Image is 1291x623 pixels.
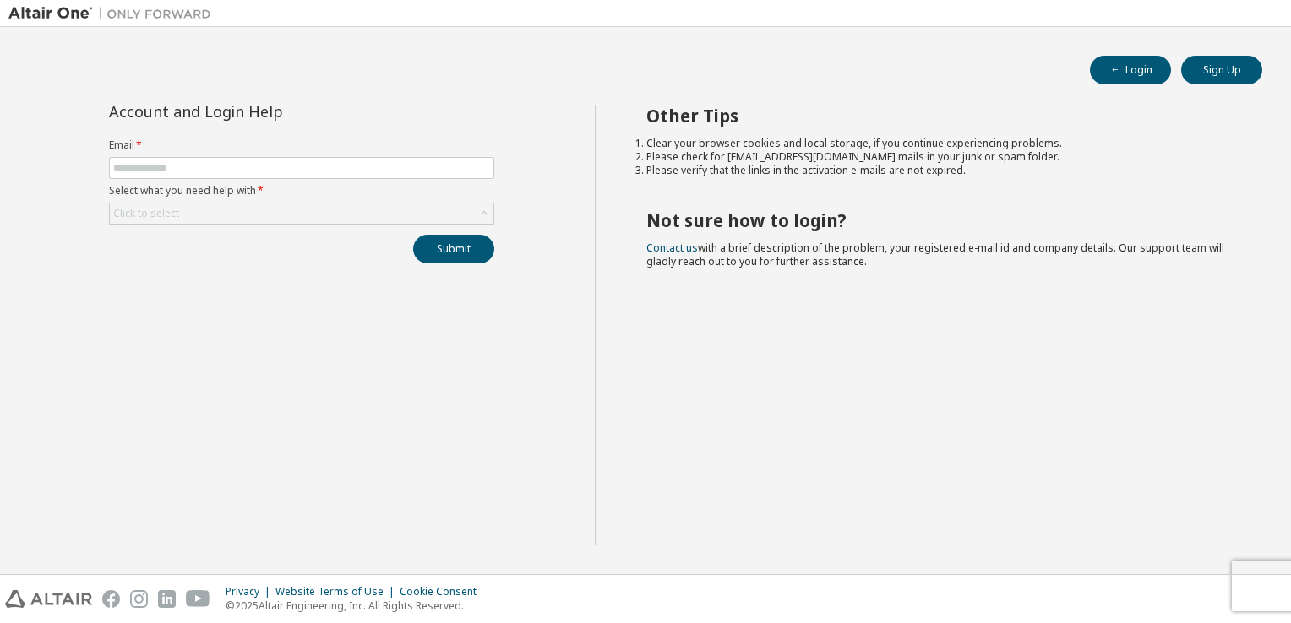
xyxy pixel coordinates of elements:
label: Email [109,138,494,152]
button: Sign Up [1181,56,1262,84]
label: Select what you need help with [109,184,494,198]
img: altair_logo.svg [5,590,92,608]
h2: Other Tips [646,105,1233,127]
button: Login [1090,56,1171,84]
a: Contact us [646,241,698,255]
img: linkedin.svg [158,590,176,608]
li: Please verify that the links in the activation e-mails are not expired. [646,164,1233,177]
h2: Not sure how to login? [646,209,1233,231]
span: with a brief description of the problem, your registered e-mail id and company details. Our suppo... [646,241,1224,268]
div: Click to select [113,207,179,220]
img: Altair One [8,5,220,22]
li: Please check for [EMAIL_ADDRESS][DOMAIN_NAME] mails in your junk or spam folder. [646,150,1233,164]
button: Submit [413,235,494,263]
div: Account and Login Help [109,105,417,118]
div: Cookie Consent [400,585,487,599]
li: Clear your browser cookies and local storage, if you continue experiencing problems. [646,137,1233,150]
img: instagram.svg [130,590,148,608]
img: facebook.svg [102,590,120,608]
div: Click to select [110,203,493,224]
img: youtube.svg [186,590,210,608]
p: © 2025 Altair Engineering, Inc. All Rights Reserved. [226,599,487,613]
div: Privacy [226,585,275,599]
div: Website Terms of Use [275,585,400,599]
